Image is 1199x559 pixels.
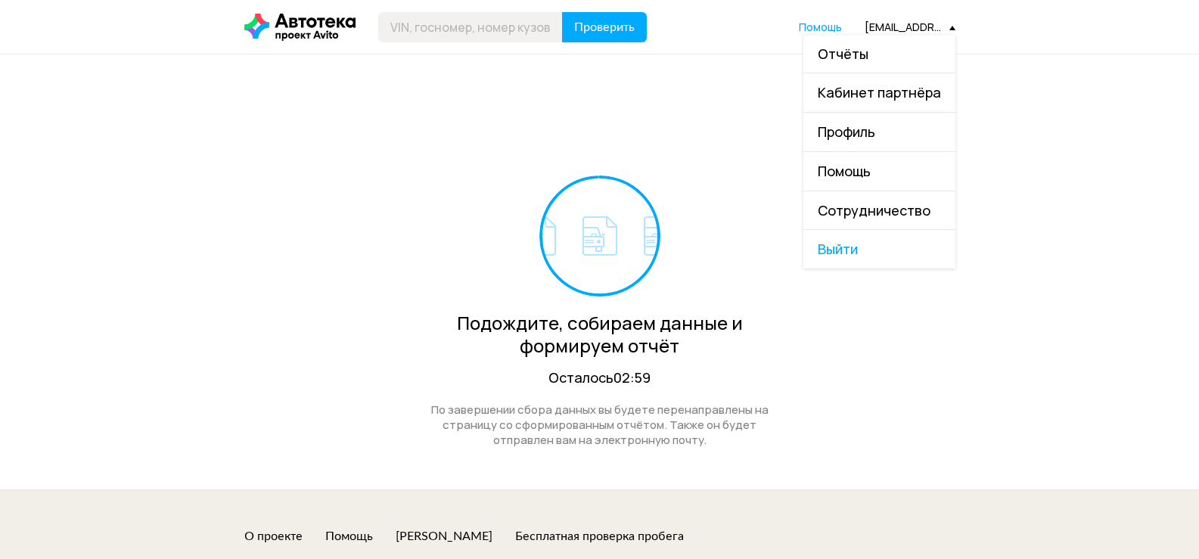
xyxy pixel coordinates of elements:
[803,35,955,73] a: Отчёты
[818,162,871,180] span: Помощь
[803,73,955,112] a: Кабинет партнёра
[865,20,955,34] div: [EMAIL_ADDRESS][DOMAIN_NAME]
[799,20,842,34] span: Помощь
[244,528,303,545] a: О проекте
[415,402,785,448] div: По завершении сбора данных вы будете перенаправлены на страницу со сформированным отчётом. Также ...
[818,45,868,63] span: Отчёты
[803,230,955,269] span: Выйти
[818,123,875,141] span: Профиль
[515,528,684,545] a: Бесплатная проверка пробега
[415,368,785,387] div: Осталось 02:59
[803,191,955,230] a: Сотрудничество
[396,528,492,545] a: [PERSON_NAME]
[803,113,955,151] a: Профиль
[325,528,373,545] a: Помощь
[574,21,635,33] span: Проверить
[415,312,785,357] div: Подождите, собираем данные и формируем отчёт
[818,83,941,101] span: Кабинет партнёра
[799,20,842,35] a: Помощь
[562,12,647,42] button: Проверить
[378,12,563,42] input: VIN, госномер, номер кузова
[803,152,955,191] a: Помощь
[818,201,930,219] span: Сотрудничество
